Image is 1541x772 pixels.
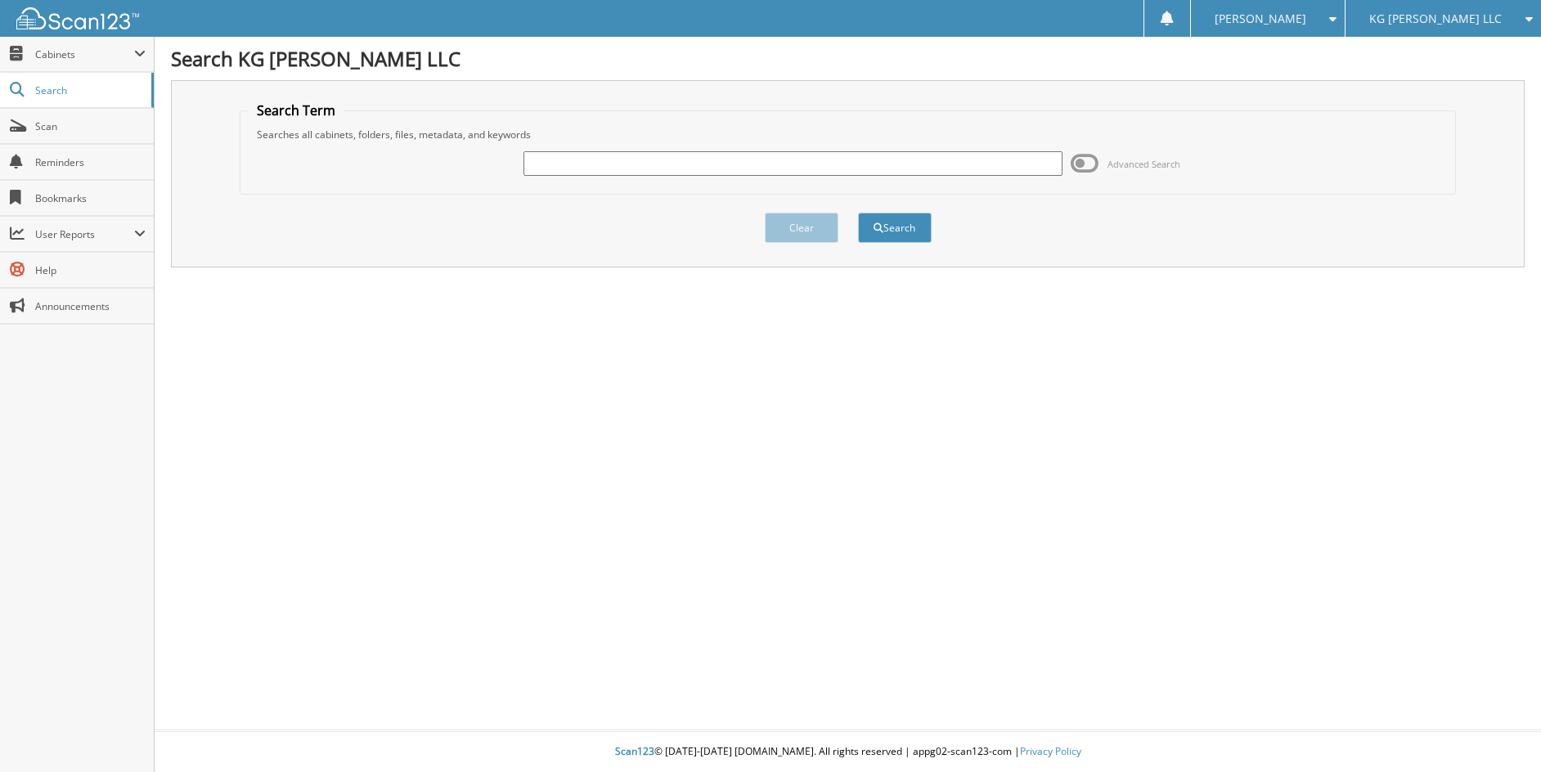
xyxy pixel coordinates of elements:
[1020,744,1081,758] a: Privacy Policy
[155,732,1541,772] div: © [DATE]-[DATE] [DOMAIN_NAME]. All rights reserved | appg02-scan123-com |
[765,213,838,243] button: Clear
[35,299,146,313] span: Announcements
[1215,14,1306,24] span: [PERSON_NAME]
[35,47,134,61] span: Cabinets
[35,83,143,97] span: Search
[615,744,654,758] span: Scan123
[858,213,932,243] button: Search
[1107,158,1180,170] span: Advanced Search
[249,128,1448,141] div: Searches all cabinets, folders, files, metadata, and keywords
[35,155,146,169] span: Reminders
[1459,693,1541,772] iframe: Chat Widget
[35,119,146,133] span: Scan
[16,7,139,29] img: scan123-logo-white.svg
[249,101,344,119] legend: Search Term
[35,191,146,205] span: Bookmarks
[171,45,1525,72] h1: Search KG [PERSON_NAME] LLC
[35,227,134,241] span: User Reports
[1369,14,1502,24] span: KG [PERSON_NAME] LLC
[35,263,146,277] span: Help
